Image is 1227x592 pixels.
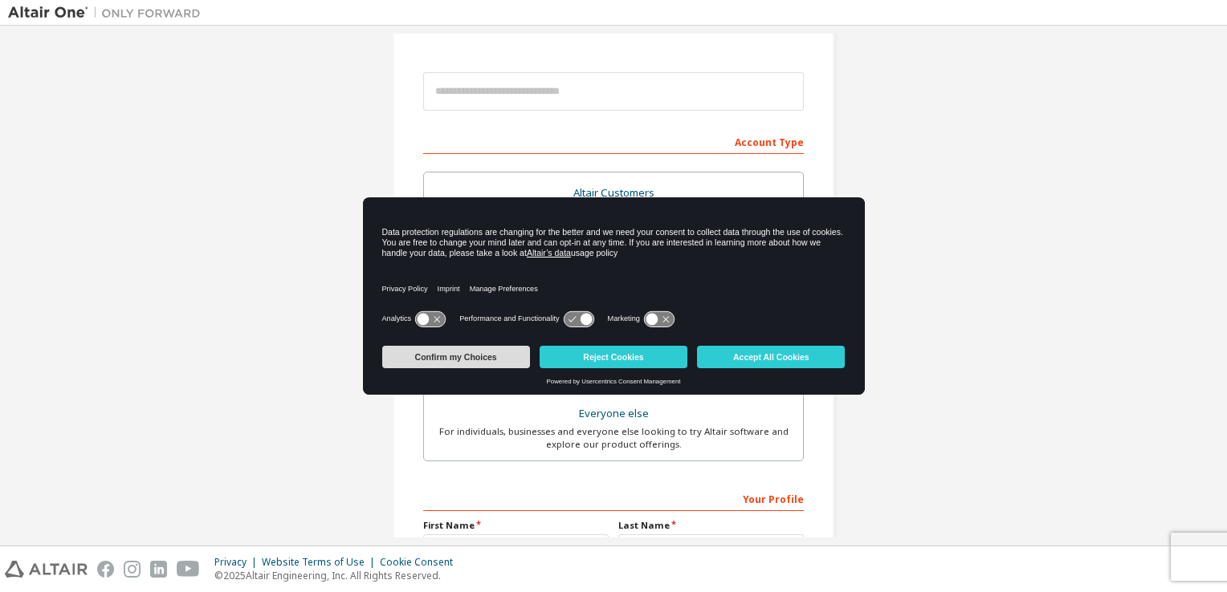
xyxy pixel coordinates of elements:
div: Everyone else [434,403,793,425]
img: Altair One [8,5,209,21]
div: Cookie Consent [380,556,463,569]
img: instagram.svg [124,561,141,578]
div: Privacy [214,556,262,569]
img: facebook.svg [97,561,114,578]
img: altair_logo.svg [5,561,88,578]
div: Your Profile [423,485,804,511]
img: youtube.svg [177,561,200,578]
div: Website Terms of Use [262,556,380,569]
div: Account Type [423,128,804,154]
label: Last Name [618,519,804,532]
img: linkedin.svg [150,561,167,578]
div: Altair Customers [434,182,793,205]
p: © 2025 Altair Engineering, Inc. All Rights Reserved. [214,569,463,582]
label: First Name [423,519,609,532]
div: For individuals, businesses and everyone else looking to try Altair software and explore our prod... [434,425,793,451]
